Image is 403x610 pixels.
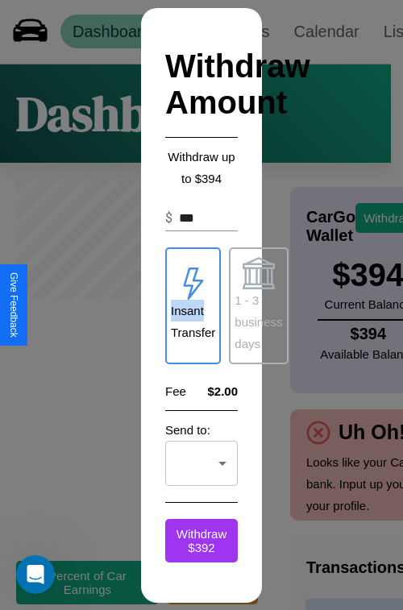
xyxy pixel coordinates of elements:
div: Give Feedback [8,272,19,338]
p: Send to: [165,419,238,441]
iframe: Intercom live chat [16,555,55,594]
p: 1 - 3 business days [235,289,282,355]
p: Withdraw up to $ 394 [165,146,238,189]
p: Insant Transfer [171,300,215,343]
p: $ [165,209,172,228]
button: Withdraw $392 [165,519,238,562]
h2: Withdraw Amount [165,32,238,138]
p: Fee [165,380,186,402]
h4: $2.00 [207,384,238,398]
